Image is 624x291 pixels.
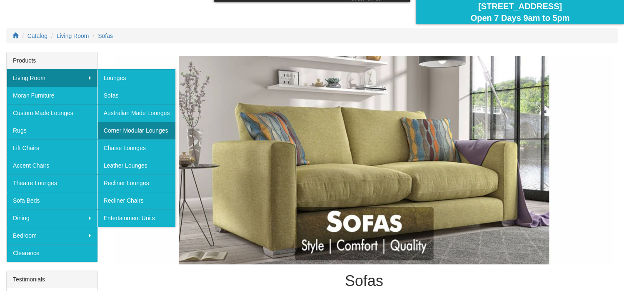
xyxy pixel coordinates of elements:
a: Accent Chairs [7,157,97,174]
a: Corner Modular Lounges [97,122,176,139]
a: Recliner Chairs [97,192,176,209]
a: Moran Furniture [7,87,97,104]
a: Clearance [7,244,97,262]
a: Sofas [97,87,176,104]
a: Dining [7,209,97,227]
a: Lift Chairs [7,139,97,157]
a: Lounges [97,69,176,87]
div: Products [7,52,97,69]
a: Sofa Beds [7,192,97,209]
a: Rugs [7,122,97,139]
a: Custom Made Lounges [7,104,97,122]
a: Bedroom [7,227,97,244]
a: Living Room [7,69,97,87]
a: Chaise Lounges [97,139,176,157]
a: Living Room [57,33,89,39]
a: Australian Made Lounges [97,104,176,122]
img: Sofas [114,56,614,264]
div: Testimonials [7,271,97,288]
a: Leather Lounges [97,157,176,174]
h1: Sofas [110,273,618,289]
a: Entertainment Units [97,209,176,227]
a: Recliner Lounges [97,174,176,192]
a: Catalog [27,33,47,39]
a: Sofas [98,33,113,39]
a: Theatre Lounges [7,174,97,192]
